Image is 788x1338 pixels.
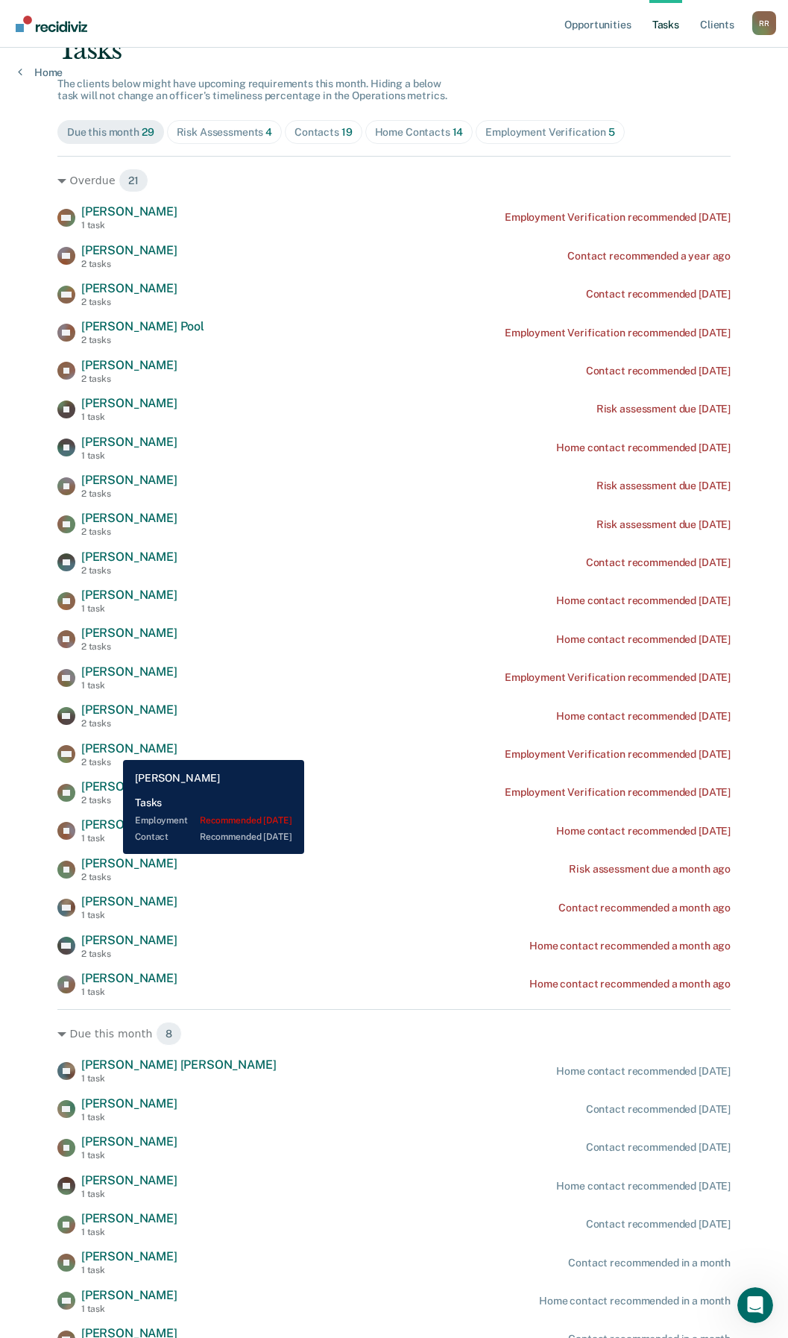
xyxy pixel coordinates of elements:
div: 1 task [81,680,177,691]
div: 1 task [81,412,177,422]
span: [PERSON_NAME] [81,1173,177,1187]
span: [PERSON_NAME] [81,665,177,679]
div: Home Contacts [375,126,464,139]
span: [PERSON_NAME] [81,1096,177,1111]
div: Tasks [57,35,731,66]
div: 2 tasks [81,335,204,345]
div: 2 tasks [81,489,177,499]
div: Contact recommended [DATE] [586,1218,731,1231]
div: Due this month [67,126,154,139]
div: Due this month 8 [57,1022,731,1046]
div: 1 task [81,220,177,230]
iframe: Intercom live chat [737,1287,773,1323]
button: Profile dropdown button [752,11,776,35]
div: Home contact recommended [DATE] [556,825,731,838]
div: 1 task [81,910,177,920]
div: Home contact recommended [DATE] [556,594,731,607]
span: [PERSON_NAME] [81,396,177,410]
div: 1 task [81,1150,177,1160]
div: 2 tasks [81,757,177,767]
div: 1 task [81,450,177,461]
div: Home contact recommended [DATE] [556,1065,731,1078]
span: [PERSON_NAME] [81,741,177,756]
div: Employment Verification recommended [DATE] [505,211,731,224]
div: Risk assessment due [DATE] [596,403,731,415]
div: Home contact recommended a month ago [529,940,731,952]
div: Home contact recommended [DATE] [556,442,731,454]
span: [PERSON_NAME] [81,511,177,525]
div: Contact recommended [DATE] [586,1141,731,1154]
span: [PERSON_NAME] [81,703,177,717]
div: 1 task [81,1073,277,1084]
div: 1 task [81,603,177,614]
div: Contact recommended in a month [568,1257,731,1269]
div: Contact recommended [DATE] [586,1103,731,1116]
span: [PERSON_NAME] [81,550,177,564]
div: 2 tasks [81,872,177,882]
span: [PERSON_NAME] [81,243,177,257]
div: Home contact recommended [DATE] [556,1180,731,1193]
span: [PERSON_NAME] Pool [81,319,204,333]
div: 1 task [81,1227,177,1237]
div: 2 tasks [81,795,177,805]
span: [PERSON_NAME] [81,817,177,832]
img: Recidiviz [16,16,87,32]
div: Employment Verification recommended [DATE] [505,671,731,684]
div: Employment Verification [485,126,615,139]
div: Contact recommended [DATE] [586,365,731,377]
div: 2 tasks [81,641,177,652]
span: [PERSON_NAME] [81,1288,177,1302]
span: [PERSON_NAME] [81,1249,177,1263]
span: [PERSON_NAME] [81,933,177,947]
span: [PERSON_NAME] [81,435,177,449]
div: Employment Verification recommended [DATE] [505,327,731,339]
div: Contact recommended a month ago [558,902,731,914]
div: Home contact recommended a month ago [529,978,731,990]
span: [PERSON_NAME] [81,626,177,640]
span: 14 [453,126,464,138]
span: [PERSON_NAME] [81,1211,177,1225]
span: The clients below might have upcoming requirements this month. Hiding a below task will not chang... [57,78,447,102]
span: 19 [341,126,353,138]
div: Home contact recommended in a month [539,1295,731,1307]
span: 21 [119,169,148,192]
div: Contacts [294,126,353,139]
span: [PERSON_NAME] [81,281,177,295]
span: [PERSON_NAME] [81,473,177,487]
div: R R [752,11,776,35]
span: 8 [156,1022,182,1046]
span: [PERSON_NAME] [81,358,177,372]
span: 4 [265,126,272,138]
span: [PERSON_NAME] [81,856,177,870]
span: [PERSON_NAME] [81,588,177,602]
div: Employment Verification recommended [DATE] [505,748,731,761]
div: Contact recommended [DATE] [586,556,731,569]
div: 1 task [81,1112,177,1122]
div: 1 task [81,1265,177,1275]
span: [PERSON_NAME] [81,204,177,219]
div: 1 task [81,1304,177,1314]
span: 29 [142,126,154,138]
div: Overdue 21 [57,169,731,192]
div: Employment Verification recommended [DATE] [505,786,731,799]
span: [PERSON_NAME] [81,894,177,908]
a: Home [18,66,63,79]
span: [PERSON_NAME] [81,779,177,794]
div: 2 tasks [81,259,177,269]
div: 1 task [81,987,177,997]
div: 1 task [81,833,177,844]
div: 2 tasks [81,297,177,307]
div: 2 tasks [81,718,177,729]
div: Risk assessment due [DATE] [596,480,731,492]
div: 2 tasks [81,565,177,576]
div: Risk Assessments [177,126,273,139]
span: 5 [608,126,615,138]
div: 2 tasks [81,949,177,959]
div: Home contact recommended [DATE] [556,710,731,723]
span: [PERSON_NAME] [81,971,177,985]
div: 2 tasks [81,527,177,537]
span: [PERSON_NAME] [PERSON_NAME] [81,1058,277,1072]
div: Home contact recommended [DATE] [556,633,731,646]
div: Risk assessment due a month ago [569,863,731,876]
div: Contact recommended [DATE] [586,288,731,301]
